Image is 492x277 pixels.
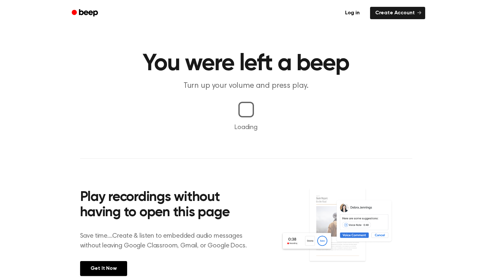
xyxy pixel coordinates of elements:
h2: Play recordings without having to open this page [80,190,255,221]
p: Loading [8,123,484,132]
p: Save time....Create & listen to embedded audio messages without leaving Google Classroom, Gmail, ... [80,231,255,251]
h1: You were left a beep [80,52,412,75]
a: Get It Now [80,261,127,276]
a: Beep [67,7,104,20]
img: Voice Comments on Docs and Recording Widget [281,188,412,275]
a: Create Account [370,7,425,19]
a: Log in [339,6,366,20]
p: Turn up your volume and press play. [122,81,371,91]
